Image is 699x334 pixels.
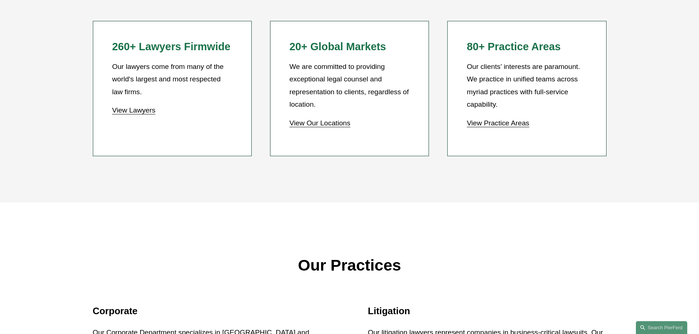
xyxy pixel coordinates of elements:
[93,305,331,317] h2: Corporate
[467,60,587,111] p: Our clients’ interests are paramount. We practice in unified teams across myriad practices with f...
[112,40,232,53] h2: 260+ Lawyers Firmwide
[290,60,409,111] p: We are committed to providing exceptional legal counsel and representation to clients, regardless...
[467,40,587,53] h2: 80+ Practice Areas
[368,305,607,317] h2: Litigation
[290,119,350,127] a: View Our Locations
[290,40,409,53] h2: 20+ Global Markets
[112,106,155,114] a: View Lawyers
[93,251,607,280] p: Our Practices
[467,119,529,127] a: View Practice Areas
[112,60,232,99] p: Our lawyers come from many of the world's largest and most respected law firms.
[636,321,687,334] a: Search this site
